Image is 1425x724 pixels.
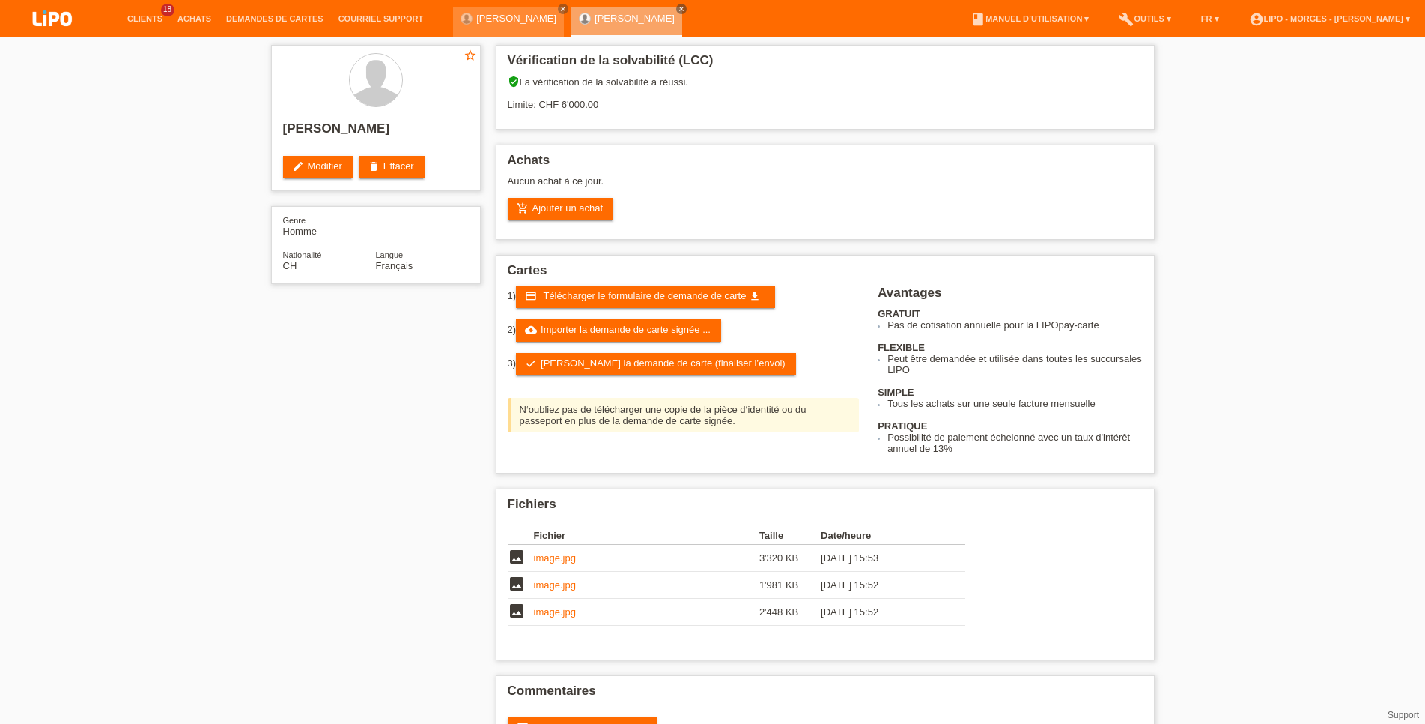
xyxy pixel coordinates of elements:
[1249,12,1264,27] i: account_circle
[516,319,721,342] a: cloud_uploadImporter la demande de carte signée ...
[516,353,796,375] a: check[PERSON_NAME] la demande de carte (finaliser l’envoi)
[887,398,1142,409] li: Tous les achats sur une seule facture mensuelle
[525,290,537,302] i: credit_card
[508,76,520,88] i: verified_user
[15,31,90,42] a: LIPO pay
[508,263,1143,286] h2: Cartes
[558,4,568,14] a: close
[376,260,413,271] span: Français
[543,290,746,301] span: Télécharger le formulaire de demande de carte
[331,14,431,23] a: Courriel Support
[887,319,1142,331] li: Pas de cotisation annuelle pour la LIPOpay-carte
[749,290,761,302] i: get_app
[821,572,944,599] td: [DATE] 15:52
[759,545,821,572] td: 3'320 KB
[508,548,526,566] i: image
[517,202,529,214] i: add_shopping_cart
[1388,710,1419,720] a: Support
[508,53,1143,76] h2: Vérification de la solvabilité (LCC)
[534,552,576,564] a: image.jpg
[963,14,1096,23] a: bookManuel d’utilisation ▾
[283,214,376,237] div: Homme
[292,160,304,172] i: edit
[464,49,477,64] a: star_border
[508,575,526,593] i: image
[676,4,687,14] a: close
[283,216,306,225] span: Genre
[534,527,759,545] th: Fichier
[368,160,380,172] i: delete
[878,308,920,319] b: GRATUIT
[464,49,477,62] i: star_border
[878,387,914,398] b: SIMPLE
[508,153,1143,175] h2: Achats
[376,250,404,259] span: Langue
[1194,14,1227,23] a: FR ▾
[878,420,927,432] b: PRATIQUE
[534,579,576,591] a: image.jpg
[534,606,576,618] a: image.jpg
[821,527,944,545] th: Date/heure
[821,545,944,572] td: [DATE] 15:53
[508,497,1143,519] h2: Fichiers
[508,76,1143,121] div: La vérification de la solvabilité a réussi. Limite: CHF 6'000.00
[508,684,1143,706] h2: Commentaires
[283,260,297,271] span: Suisse
[887,353,1142,375] li: Peut être demandée et utilisée dans toutes les succursales LIPO
[508,198,614,220] a: add_shopping_cartAjouter un achat
[161,4,174,16] span: 18
[1242,14,1418,23] a: account_circleLIPO - Morges - [PERSON_NAME] ▾
[170,14,219,23] a: Achats
[1111,14,1178,23] a: buildOutils ▾
[759,572,821,599] td: 1'981 KB
[476,13,556,24] a: [PERSON_NAME]
[219,14,331,23] a: Demandes de cartes
[878,286,1142,308] h2: Avantages
[508,319,860,342] div: 2)
[970,12,985,27] i: book
[508,602,526,620] i: image
[516,286,775,308] a: credit_card Télécharger le formulaire de demande de carte get_app
[508,175,1143,198] div: Aucun achat à ce jour.
[595,13,675,24] a: [PERSON_NAME]
[1119,12,1134,27] i: build
[559,5,567,13] i: close
[525,324,537,336] i: cloud_upload
[508,353,860,375] div: 3)
[821,599,944,626] td: [DATE] 15:52
[283,156,353,178] a: editModifier
[508,398,860,432] div: N‘oubliez pas de télécharger une copie de la pièce d‘identité ou du passeport en plus de la deman...
[508,286,860,308] div: 1)
[283,121,469,144] h2: [PERSON_NAME]
[878,342,925,353] b: FLEXIBLE
[120,14,170,23] a: Clients
[887,432,1142,454] li: Possibilité de paiement échelonné avec un taux d'intérêt annuel de 13%
[359,156,425,178] a: deleteEffacer
[525,358,537,369] i: check
[678,5,685,13] i: close
[759,527,821,545] th: Taille
[759,599,821,626] td: 2'448 KB
[283,250,322,259] span: Nationalité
